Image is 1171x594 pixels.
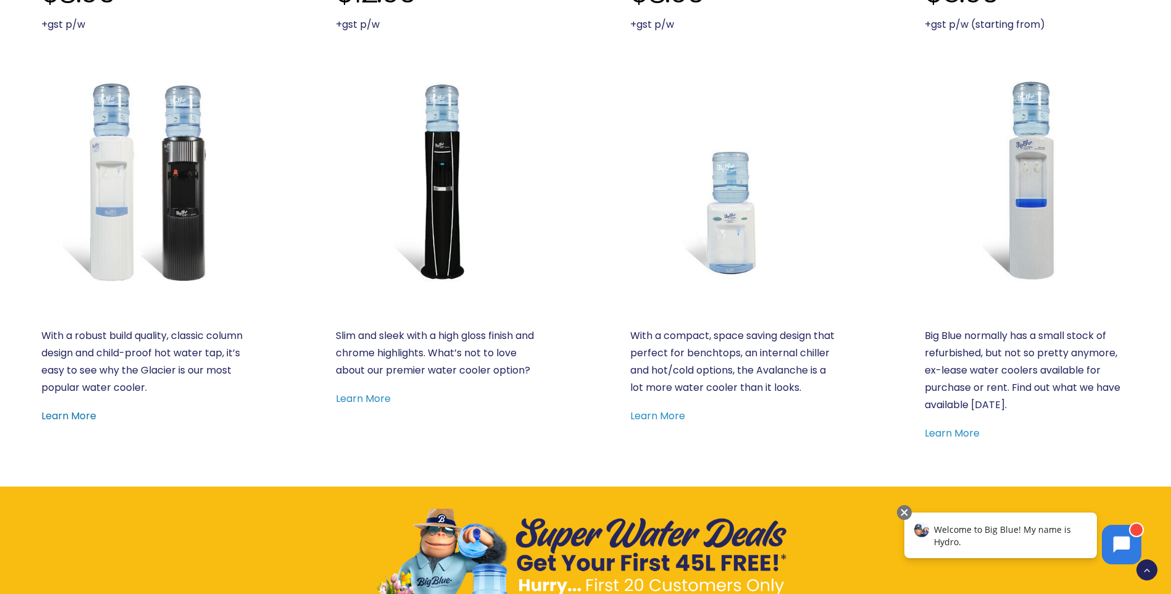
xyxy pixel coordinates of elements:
[630,409,685,423] a: Learn More
[630,16,835,33] p: +gst p/w
[41,327,246,396] p: With a robust build quality, classic column design and child-proof hot water tap, it’s easy to se...
[336,327,541,379] p: Slim and sleek with a high gloss finish and chrome highlights. What’s not to love about our premi...
[336,391,391,406] a: Learn More
[41,409,96,423] a: Learn More
[630,327,835,396] p: With a compact, space saving design that perfect for benchtops, an internal chiller and hot/cold ...
[925,16,1130,33] p: +gst p/w (starting from)
[925,426,980,440] a: Learn More
[925,78,1130,283] a: Refurbished
[925,327,1130,414] p: Big Blue normally has a small stock of refurbished, but not so pretty anymore, ex-lease water coo...
[41,78,246,283] a: Glacier White or Black
[41,16,246,33] p: +gst p/w
[336,16,541,33] p: +gst p/w
[891,503,1154,577] iframe: Chatbot
[336,78,541,283] a: Everest Elite
[630,78,835,283] a: Benchtop Avalanche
